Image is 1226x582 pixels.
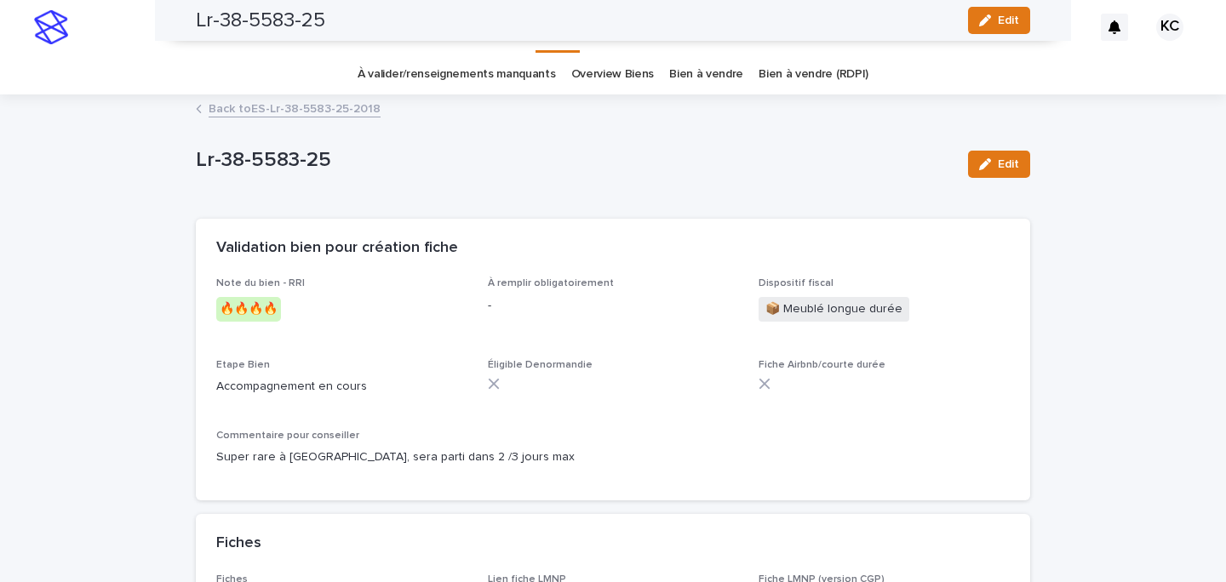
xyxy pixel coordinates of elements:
[759,278,834,288] span: Dispositif fiscal
[759,297,909,322] span: 📦 Meublé longue durée
[968,151,1030,178] button: Edit
[571,54,655,94] a: Overview Biens
[488,360,593,370] span: Éligible Denormandie
[216,431,359,441] span: Commentaire pour conseiller
[216,534,261,553] h2: Fiches
[669,54,743,94] a: Bien à vendre
[759,54,868,94] a: Bien à vendre (RDPI)
[216,448,1010,466] p: Super rare à [GEOGRAPHIC_DATA], sera parti dans 2 /3 jours max
[216,278,305,288] span: Note du bien - RRI
[216,297,281,322] div: 🔥🔥🔥🔥
[998,158,1019,170] span: Edit
[1156,14,1183,41] div: KC
[488,278,614,288] span: À remplir obligatoirement
[216,378,467,396] p: Accompagnement en cours
[216,360,270,370] span: Etape Bien
[759,360,885,370] span: Fiche Airbnb/courte durée
[358,54,555,94] a: À valider/renseignements manquants
[216,239,458,258] h2: Validation bien pour création fiche
[488,297,739,315] p: -
[209,98,381,117] a: Back toES-Lr-38-5583-25-2018
[196,148,954,173] p: Lr-38-5583-25
[34,10,68,44] img: stacker-logo-s-only.png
